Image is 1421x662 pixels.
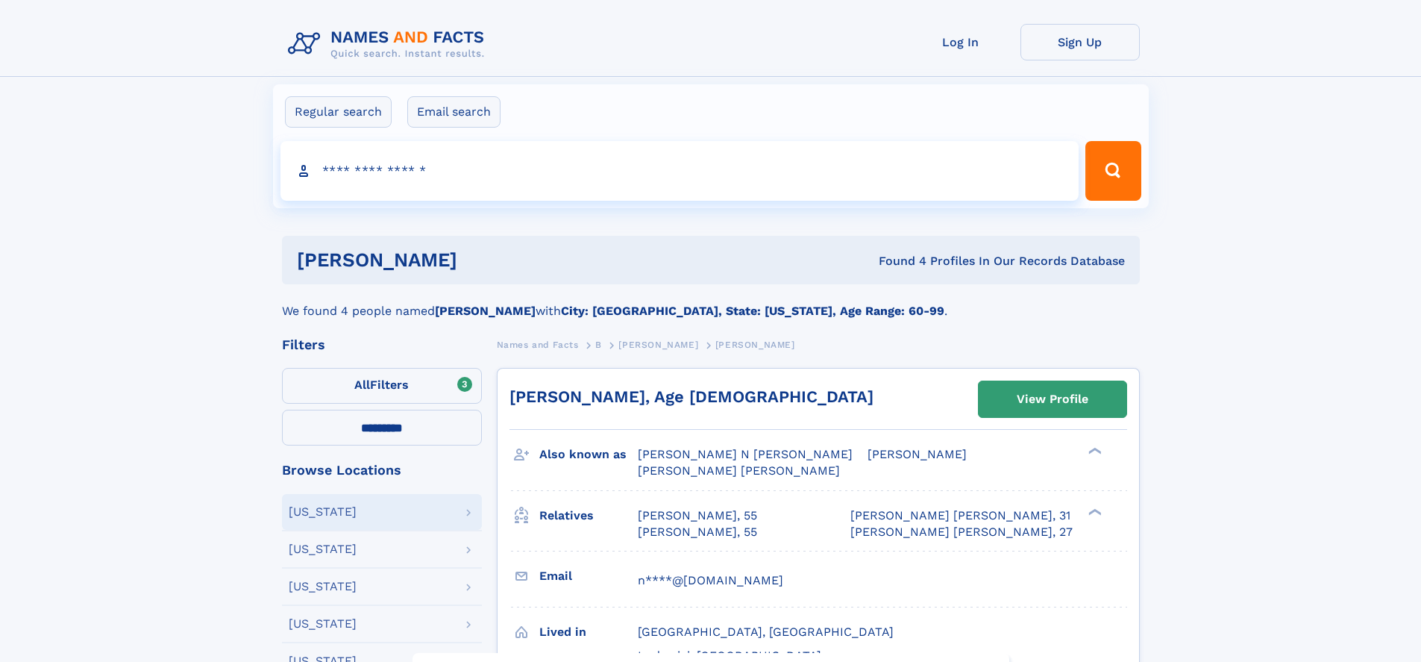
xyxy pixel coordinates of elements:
a: [PERSON_NAME], Age [DEMOGRAPHIC_DATA] [509,387,873,406]
label: Regular search [285,96,392,128]
b: City: [GEOGRAPHIC_DATA], State: [US_STATE], Age Range: 60-99 [561,304,944,318]
span: [PERSON_NAME] [715,340,795,350]
span: All [354,378,370,392]
a: [PERSON_NAME] [PERSON_NAME], 31 [850,508,1070,524]
div: [US_STATE] [289,543,357,555]
span: [PERSON_NAME] [618,340,698,350]
a: [PERSON_NAME], 55 [638,524,757,540]
h1: [PERSON_NAME] [297,251,668,269]
h3: Lived in [539,619,638,645]
div: [US_STATE] [289,506,357,518]
div: ❯ [1085,507,1102,516]
span: [PERSON_NAME] N [PERSON_NAME] [638,447,853,461]
span: [PERSON_NAME] [868,447,967,461]
img: Logo Names and Facts [282,24,497,64]
div: Browse Locations [282,463,482,477]
span: [PERSON_NAME] [PERSON_NAME] [638,463,840,478]
div: [US_STATE] [289,581,357,593]
button: Search Button [1085,141,1141,201]
h3: Relatives [539,503,638,528]
a: Names and Facts [497,335,579,354]
div: [US_STATE] [289,618,357,630]
a: [PERSON_NAME] [618,335,698,354]
a: Log In [901,24,1020,60]
div: View Profile [1017,382,1088,416]
a: View Profile [979,381,1126,417]
div: Found 4 Profiles In Our Records Database [668,253,1125,269]
a: [PERSON_NAME] [PERSON_NAME], 27 [850,524,1073,540]
a: B [595,335,602,354]
label: Email search [407,96,501,128]
a: Sign Up [1020,24,1140,60]
span: [GEOGRAPHIC_DATA], [GEOGRAPHIC_DATA] [638,625,894,639]
input: search input [280,141,1079,201]
label: Filters [282,368,482,404]
h3: Also known as [539,442,638,467]
b: [PERSON_NAME] [435,304,536,318]
a: [PERSON_NAME], 55 [638,508,757,524]
div: Filters [282,338,482,352]
span: B [595,340,602,350]
div: We found 4 people named with . [282,284,1140,320]
h3: Email [539,563,638,589]
div: ❯ [1085,446,1102,456]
